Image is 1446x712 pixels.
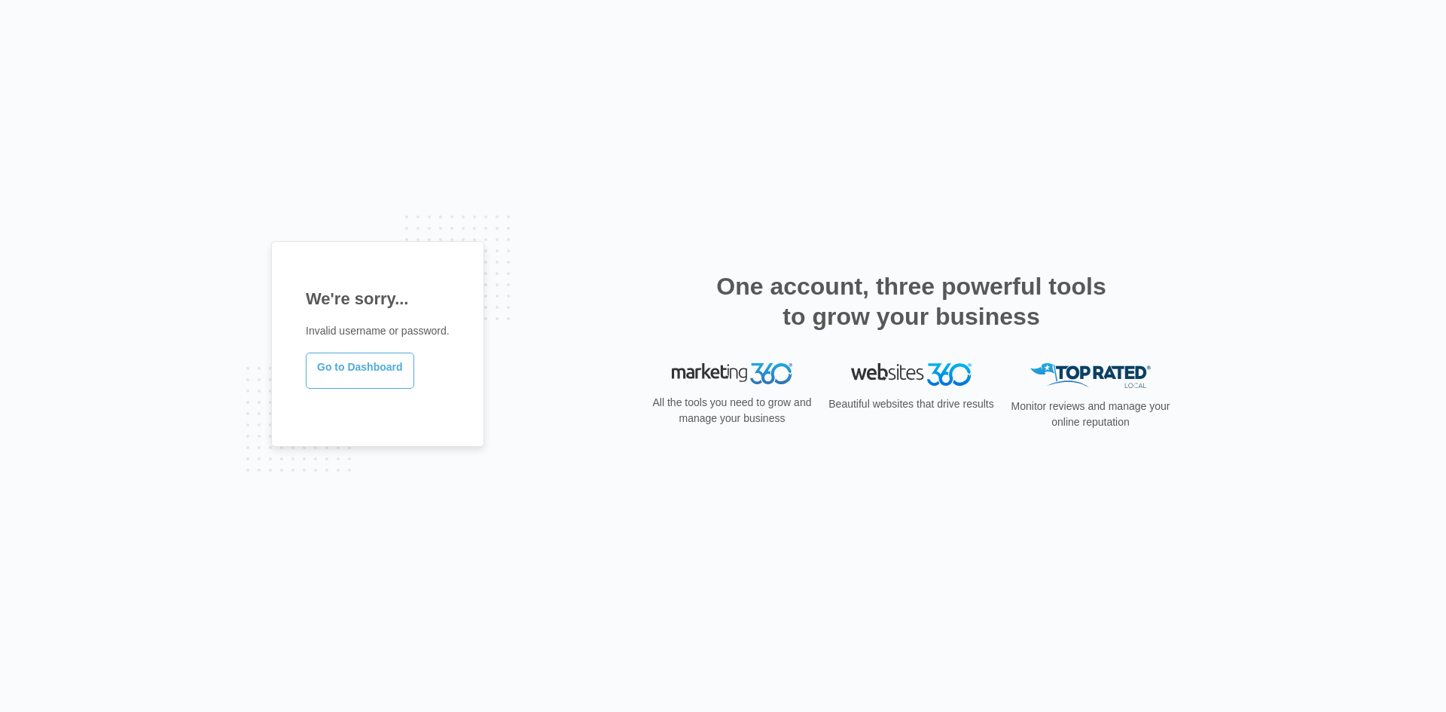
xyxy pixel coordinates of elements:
img: Marketing 360 [672,363,792,384]
a: Go to Dashboard [306,353,414,389]
p: Invalid username or password. [306,323,450,339]
div: Domain: [DOMAIN_NAME] [39,39,166,51]
p: All the tools you need to grow and manage your business [648,395,816,426]
img: logo_orange.svg [24,24,36,36]
div: Domain Overview [57,89,135,99]
h1: We're sorry... [306,286,450,311]
h2: One account, three powerful tools to grow your business [712,271,1111,332]
p: Beautiful websites that drive results [827,396,996,412]
img: tab_keywords_by_traffic_grey.svg [150,87,162,99]
img: Websites 360 [851,363,972,385]
img: Top Rated Local [1030,363,1151,388]
p: Monitor reviews and manage your online reputation [1006,399,1175,430]
div: v 4.0.25 [42,24,74,36]
img: website_grey.svg [24,39,36,51]
div: Keywords by Traffic [166,89,254,99]
img: tab_domain_overview_orange.svg [41,87,53,99]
